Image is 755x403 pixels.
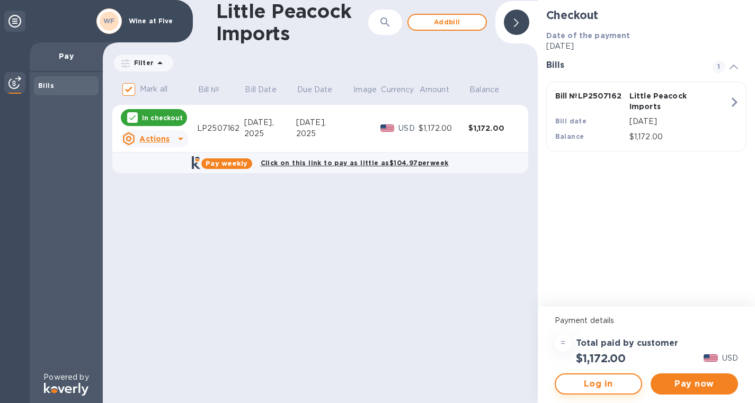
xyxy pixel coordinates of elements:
[353,84,377,95] p: Image
[722,353,738,364] p: USD
[555,132,584,140] b: Balance
[576,338,678,348] h3: Total paid by customer
[197,123,244,134] div: LP2507162
[419,123,468,134] div: $1,172.00
[417,16,477,29] span: Add bill
[555,117,587,125] b: Bill date
[546,60,700,70] h3: Bills
[381,84,414,95] p: Currency
[564,378,633,390] span: Log in
[380,124,395,132] img: USD
[129,17,182,25] p: Wine at Five
[398,123,419,134] p: USD
[130,58,154,67] p: Filter
[704,354,718,362] img: USD
[576,352,626,365] h2: $1,172.00
[555,373,642,395] button: Log in
[44,383,88,396] img: Logo
[469,84,513,95] span: Balance
[468,123,518,133] div: $1,172.00
[38,51,94,61] p: Pay
[103,17,115,25] b: WF
[407,14,487,31] button: Addbill
[206,159,247,167] b: Pay weekly
[555,335,572,352] div: =
[651,373,738,395] button: Pay now
[245,84,276,95] p: Bill Date
[420,84,449,95] p: Amount
[297,84,333,95] p: Due Date
[469,84,499,95] p: Balance
[546,41,747,52] p: [DATE]
[659,378,730,390] span: Pay now
[140,84,167,95] p: Mark all
[629,131,729,142] p: $1,172.00
[546,8,747,22] h2: Checkout
[555,91,625,101] p: Bill № LP2507162
[245,84,290,95] span: Bill Date
[296,117,353,128] div: [DATE],
[629,116,729,127] p: [DATE]
[420,84,463,95] span: Amount
[198,84,220,95] p: Bill №
[261,159,449,167] b: Click on this link to pay as little as $104.97 per week
[244,128,296,139] div: 2025
[198,84,234,95] span: Bill №
[297,84,347,95] span: Due Date
[38,82,54,89] b: Bills
[244,117,296,128] div: [DATE],
[296,128,353,139] div: 2025
[43,372,88,383] p: Powered by
[546,31,630,40] b: Date of the payment
[713,60,725,73] span: 1
[555,315,738,326] p: Payment details
[142,113,183,122] p: In checkout
[546,82,747,151] button: Bill №LP2507162Little Peacock ImportsBill date[DATE]Balance$1,172.00
[139,135,170,143] u: Actions
[629,91,699,112] p: Little Peacock Imports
